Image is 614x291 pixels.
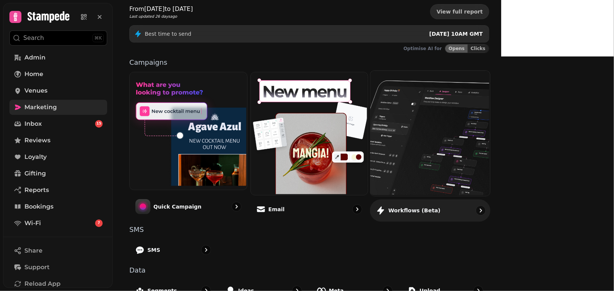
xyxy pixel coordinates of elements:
a: Reports [9,183,107,198]
p: Optimise AI for [403,46,442,52]
div: ⌘K [92,34,104,42]
a: Wi-Fi7 [9,216,107,231]
button: Support [9,260,107,275]
p: SMS [129,226,489,233]
p: Campaigns [129,59,489,66]
span: Support [24,263,50,272]
span: Gifting [24,169,46,178]
a: Marketing [9,100,107,115]
img: Email [250,72,367,194]
span: Home [24,70,43,79]
span: 15 [97,121,102,126]
svg: go to [353,206,361,213]
span: Admin [24,53,45,62]
p: Data [129,267,489,274]
a: Gifting [9,166,107,181]
p: Best time to send [145,30,191,38]
span: Share [24,246,42,255]
a: Admin [9,50,107,65]
p: SMS [147,246,160,254]
span: Marketing [24,103,57,112]
p: Email [268,206,285,213]
button: Search⌘K [9,30,107,46]
a: Reviews [9,133,107,148]
p: Search [23,34,44,43]
svg: go to [477,207,484,214]
a: Venues [9,83,107,98]
button: Clicks [468,44,489,53]
a: Loyalty [9,149,107,165]
a: Quick CampaignQuick Campaign [129,72,247,220]
p: Quick Campaign [153,203,202,210]
svg: go to [233,203,240,210]
a: Home [9,67,107,82]
p: Workflows (beta) [388,207,441,214]
button: Opens [445,44,468,53]
a: Bookings [9,199,107,214]
a: EmailEmail [250,72,368,220]
span: Clicks [471,46,485,51]
a: View full report [430,4,489,19]
span: Loyalty [24,152,47,161]
span: Inbox [24,119,42,128]
img: Quick Campaign [129,72,246,189]
span: Reload App [24,279,61,288]
span: Reviews [24,136,50,145]
button: Share [9,243,107,258]
svg: go to [202,246,210,254]
a: Inbox15 [9,116,107,131]
p: Last updated 26 days ago [129,14,193,19]
span: Venues [24,86,47,95]
span: Wi-Fi [24,219,41,228]
span: Opens [449,46,465,51]
span: Bookings [24,202,53,211]
span: Reports [24,186,49,195]
span: [DATE] 10AM GMT [429,31,483,37]
p: From [DATE] to [DATE] [129,5,193,14]
a: SMS [129,239,217,261]
img: Workflows (beta) [370,70,489,195]
a: Workflows (beta)Workflows (beta) [370,70,490,222]
span: 7 [98,221,100,226]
